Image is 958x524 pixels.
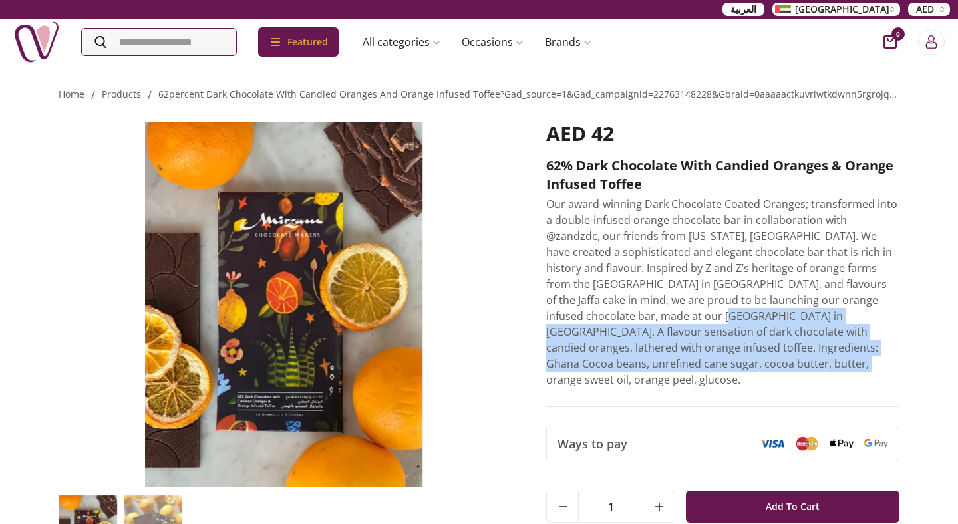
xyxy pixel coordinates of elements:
span: العربية [730,3,756,16]
button: Add To Cart [686,491,899,523]
a: Home [59,88,84,100]
a: All categories [352,29,451,55]
p: Our award-winning Dark Chocolate Coated Oranges; transformed into a double-infused orange chocola... [546,196,899,388]
span: Ways to pay [558,434,627,453]
img: Mastercard [795,436,819,450]
span: Add To Cart [766,495,820,519]
button: Login [918,29,945,55]
span: 1 [579,491,643,522]
button: [GEOGRAPHIC_DATA] [772,3,900,16]
span: AED [916,3,934,16]
img: 62% Dark Chocolate With Candied Oranges & Orange Infused Toffee [59,122,509,487]
img: Apple Pay [830,439,854,449]
span: [GEOGRAPHIC_DATA] [795,3,889,16]
img: Arabic_dztd3n.png [775,5,791,13]
a: products [102,88,141,100]
button: cart-button [883,35,897,49]
img: Google Pay [864,439,888,448]
div: Featured [258,27,339,57]
span: AED 42 [546,120,614,147]
li: / [148,87,152,103]
img: Visa [760,439,784,448]
li: / [91,87,95,103]
h2: 62% Dark Chocolate With Candied Oranges & Orange Infused Toffee [546,156,899,194]
span: 0 [891,27,905,41]
a: Occasions [451,29,534,55]
a: Brands [534,29,602,55]
img: Nigwa-uae-gifts [13,19,60,65]
input: Search [82,29,236,55]
button: AED [908,3,950,16]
